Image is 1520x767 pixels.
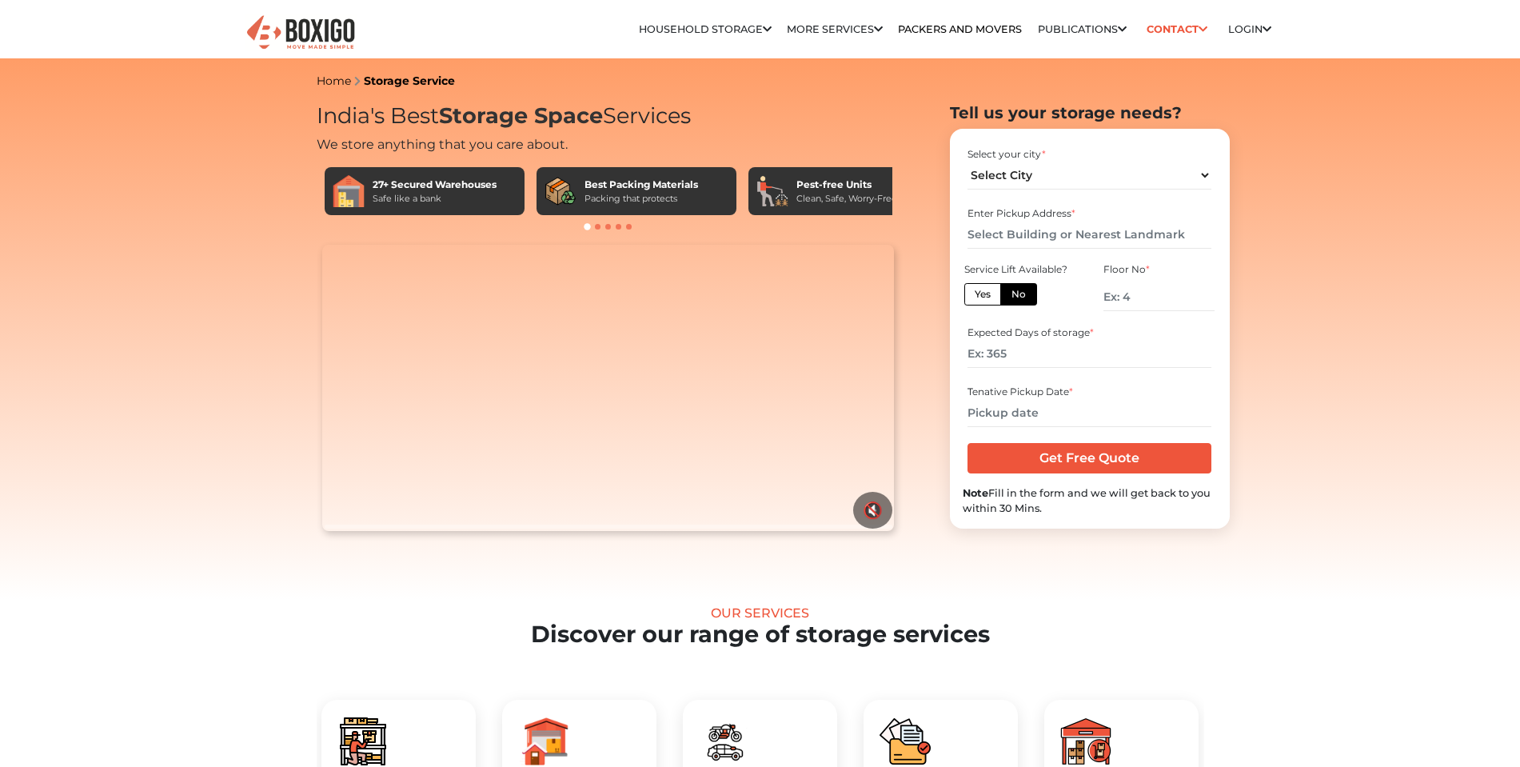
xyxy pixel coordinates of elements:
[337,716,389,767] img: boxigo_packers_and_movers_huge_savings
[317,137,568,152] span: We store anything that you care about.
[967,443,1211,473] input: Get Free Quote
[1103,262,1214,277] div: Floor No
[364,74,455,88] a: Storage Service
[967,221,1211,249] input: Select Building or Nearest Landmark
[964,262,1075,277] div: Service Lift Available?
[880,716,931,767] img: boxigo_packers_and_movers_huge_savings
[967,385,1211,399] div: Tenative Pickup Date
[317,74,351,88] a: Home
[1228,23,1271,35] a: Login
[584,178,698,192] div: Best Packing Materials
[967,326,1211,340] div: Expected Days of storage
[963,487,988,499] b: Note
[584,192,698,206] div: Packing that protects
[439,102,603,129] span: Storage Space
[317,103,900,130] h1: India's Best Services
[639,23,772,35] a: Household Storage
[967,340,1211,368] input: Ex: 365
[756,175,788,207] img: Pest-free Units
[964,283,1001,306] label: Yes
[322,245,894,531] video: Your browser does not support the video tag.
[967,147,1211,162] div: Select your city
[61,621,1459,649] h2: Discover our range of storage services
[898,23,1022,35] a: Packers and Movers
[967,399,1211,427] input: Pickup date
[1142,17,1213,42] a: Contact
[699,716,750,767] img: boxigo_packers_and_movers_huge_savings
[518,716,569,767] img: boxigo_packers_and_movers_huge_savings
[1000,283,1037,306] label: No
[61,605,1459,621] div: Our Services
[1038,23,1127,35] a: Publications
[333,175,365,207] img: 27+ Secured Warehouses
[373,178,497,192] div: 27+ Secured Warehouses
[373,192,497,206] div: Safe like a bank
[796,192,897,206] div: Clean, Safe, Worry-Free
[787,23,883,35] a: More services
[1103,283,1214,311] input: Ex: 4
[963,485,1217,516] div: Fill in the form and we will get back to you within 30 Mins.
[545,175,576,207] img: Best Packing Materials
[245,14,357,53] img: Boxigo
[796,178,897,192] div: Pest-free Units
[967,206,1211,221] div: Enter Pickup Address
[950,103,1230,122] h2: Tell us your storage needs?
[853,492,892,529] button: 🔇
[1060,716,1111,767] img: boxigo_packers_and_movers_huge_savings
